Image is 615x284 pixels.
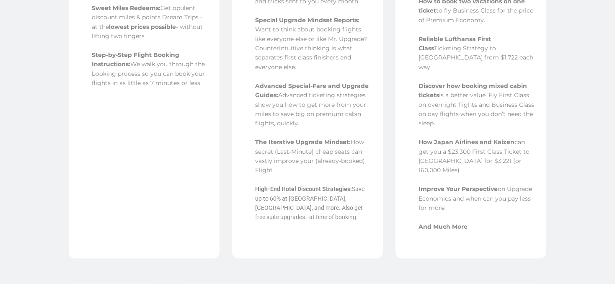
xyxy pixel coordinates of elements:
span: Sweet Miles Redeems: [92,4,160,12]
span: on Upgrade Economics and when can you pay less for more. [419,185,532,212]
span: The Iterative Upgrade Mindset: [255,138,351,146]
p: Save up to 60% at [GEOGRAPHIC_DATA], [GEOGRAPHIC_DATA], and more. Also get free suite upgrades - ... [255,184,372,222]
span: Get opulent discount miles & points Dream Trips - at the [92,4,202,31]
span: is a better value. Fly First Class on overnight flights and Business Class on day flights when yo... [419,91,534,127]
span: Reliable Lufthansa First Class [419,35,491,52]
span: And Much More [419,223,468,230]
span: Discover how booking mixed cabin tickets [419,82,527,99]
span: Step-by-Step Flight Booking Instructions: [92,51,179,68]
span: How Japan Airlines and Kaizen [419,138,514,146]
span: Want to think about booking flights like everyone else or like Mr. Upgrade?Counterintuitive think... [255,26,367,71]
span: to fly Business Class for the price of Premium Economy. [419,7,533,23]
span: lowest prices possible [109,23,176,31]
span: We walk you through the booking process so you can book your flights in as little as 7 minutes or... [92,60,205,87]
span: Special Upgrade Mindset Reports: [255,16,359,24]
span: Advanced Special-Fare and Upgrade Guides: [255,82,369,99]
span: Ticketing Strategy to [GEOGRAPHIC_DATA] from $1,722 each way [419,44,533,71]
strong: High-End Hotel Discount Strategies: [255,186,352,192]
span: Improve Your Perspective [419,185,498,193]
span: Advanced ticketing strategies show you how to get more from your miles to save big on premium cab... [255,91,366,127]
